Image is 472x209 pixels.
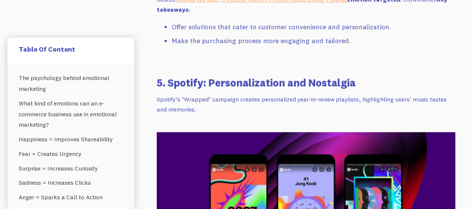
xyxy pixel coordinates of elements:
[172,36,455,57] li: Make the purchasing process more engaging and tailored.
[19,71,123,96] a: The psychology behind emotional marketing
[19,132,123,147] a: Happiness = Improves Shareability
[19,161,123,176] a: Surprise = Increases Curiosity
[157,75,455,90] h3: 5. Spotify: Personalization and Nostalgia
[19,176,123,190] a: Sadness = Increases Clicks
[19,190,123,205] a: Anger = Sparks a Call to Action
[172,22,455,33] li: Offer solutions that cater to customer convenience and personalization.
[19,96,123,132] a: What kind of emotions can an e-commerce business use in emotional marketing?
[157,94,455,114] p: Spotify’s "Wrapped" campaign creates personalized year-in-review playlists, highlighting users' m...
[19,45,123,53] h5: Table Of Content
[19,147,123,161] a: Fear = Creates Urgency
